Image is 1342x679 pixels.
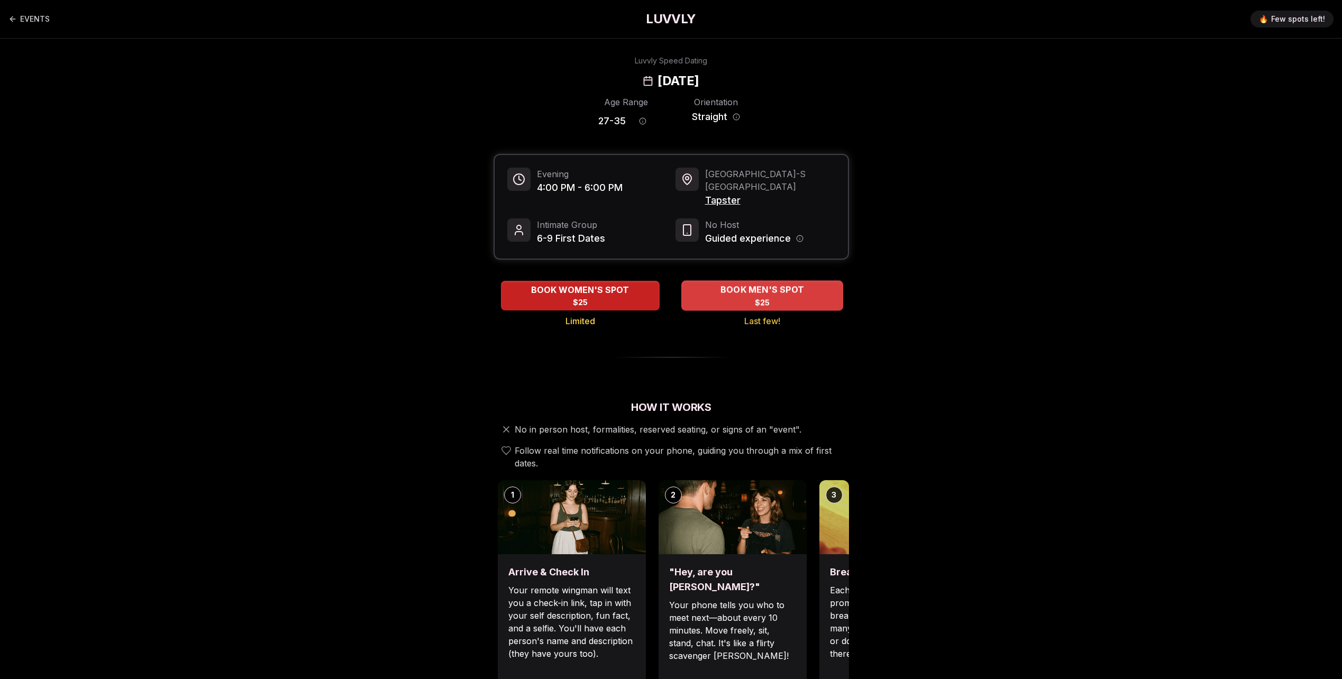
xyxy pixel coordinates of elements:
span: BOOK WOMEN'S SPOT [529,283,631,296]
img: "Hey, are you Max?" [659,480,807,554]
p: Your phone tells you who to meet next—about every 10 minutes. Move freely, sit, stand, chat. It's... [669,599,796,662]
span: Few spots left! [1271,14,1325,24]
p: Each date will have new convo prompts on screen to help break the ice. Cycle through as many as y... [830,584,957,660]
p: Your remote wingman will text you a check-in link, tap in with your self description, fun fact, a... [508,584,635,660]
span: 27 - 35 [598,114,626,129]
span: Intimate Group [537,218,605,231]
span: Evening [537,168,623,180]
button: Host information [796,235,804,242]
span: $25 [573,297,588,308]
span: 6-9 First Dates [537,231,605,246]
span: [GEOGRAPHIC_DATA] - S [GEOGRAPHIC_DATA] [705,168,835,193]
button: Orientation information [733,113,740,121]
h3: Break the ice with prompts [830,565,957,580]
img: Break the ice with prompts [819,480,967,554]
h3: Arrive & Check In [508,565,635,580]
h2: How It Works [494,400,849,415]
div: 1 [504,487,521,503]
span: Guided experience [705,231,791,246]
div: 3 [826,487,843,503]
button: Age range information [631,109,654,133]
span: No Host [705,218,804,231]
button: BOOK MEN'S SPOT - Last few! [681,280,843,310]
span: Last few! [744,315,780,327]
button: BOOK WOMEN'S SPOT - Limited [501,281,660,310]
span: Straight [692,109,727,124]
img: Arrive & Check In [498,480,646,554]
a: LUVVLY [646,11,696,27]
h2: [DATE] [658,72,699,89]
span: 4:00 PM - 6:00 PM [537,180,623,195]
span: No in person host, formalities, reserved seating, or signs of an "event". [515,423,801,436]
span: Tapster [705,193,835,208]
span: 🔥 [1259,14,1268,24]
div: Age Range [598,96,654,108]
div: Orientation [688,96,744,108]
span: Follow real time notifications on your phone, guiding you through a mix of first dates. [515,444,845,470]
h3: "Hey, are you [PERSON_NAME]?" [669,565,796,594]
span: BOOK MEN'S SPOT [718,283,806,296]
div: 2 [665,487,682,503]
span: $25 [754,297,770,308]
a: Back to events [8,8,50,30]
div: Luvvly Speed Dating [635,56,707,66]
span: Limited [565,315,595,327]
